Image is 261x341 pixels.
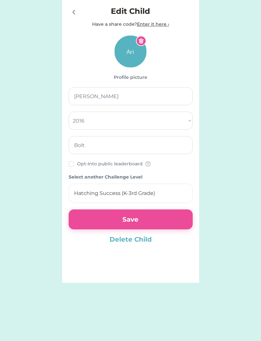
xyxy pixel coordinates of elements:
[77,161,143,167] div: Opt-Into public leaderboard
[137,21,169,27] u: Enter it here ›
[74,190,155,197] div: Hatching Success (K-3rd Grade)
[145,161,150,167] img: Group%2026910.png
[82,5,180,17] h4: Edit Child
[69,21,193,28] div: Have a share code?
[69,87,193,105] input: Privacy Note: Child’s first name only*
[69,209,193,229] button: Save
[69,235,193,244] button: Delete Child
[69,136,193,154] input: Nickname for leaderboard (Optional)
[114,74,147,81] div: Profile picture
[69,174,142,180] div: Select another Challenge Level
